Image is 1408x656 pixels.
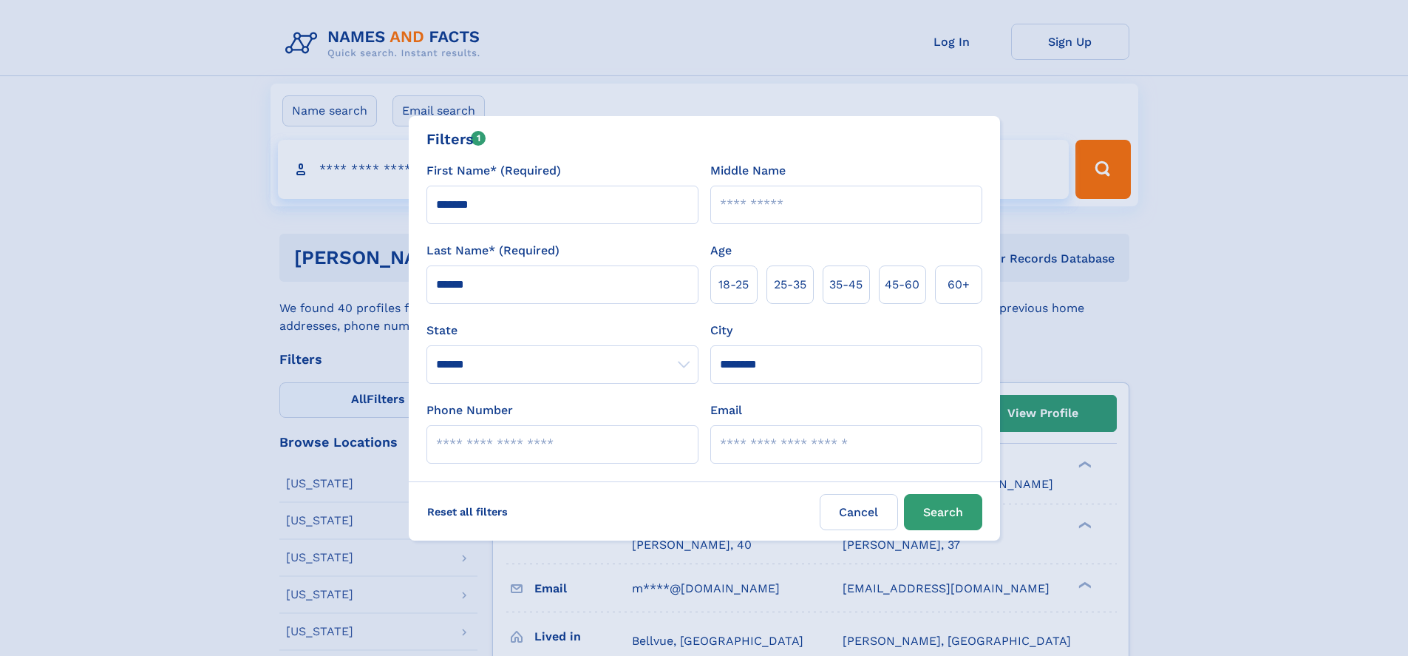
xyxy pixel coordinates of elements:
[710,242,732,260] label: Age
[885,276,919,294] span: 45‑60
[710,322,732,339] label: City
[710,402,742,419] label: Email
[829,276,863,294] span: 35‑45
[904,494,982,530] button: Search
[718,276,749,294] span: 18‑25
[774,276,806,294] span: 25‑35
[820,494,898,530] label: Cancel
[948,276,970,294] span: 60+
[426,162,561,180] label: First Name* (Required)
[426,322,698,339] label: State
[426,128,486,150] div: Filters
[426,242,560,260] label: Last Name* (Required)
[418,494,517,530] label: Reset all filters
[710,162,786,180] label: Middle Name
[426,402,513,419] label: Phone Number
